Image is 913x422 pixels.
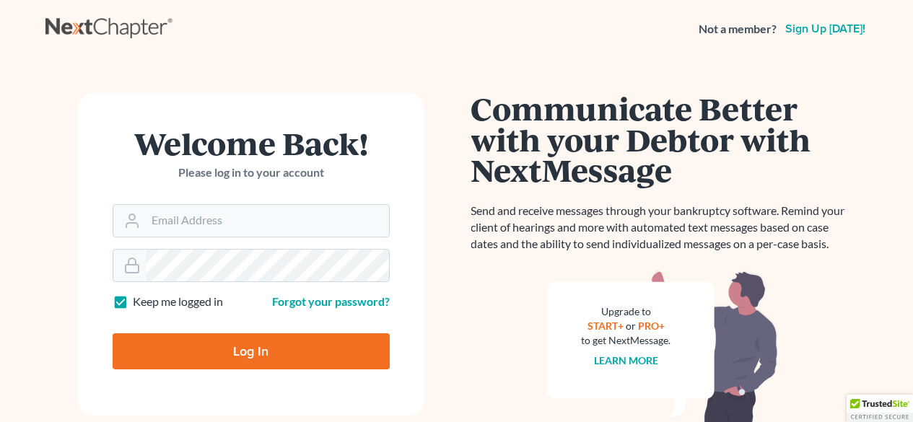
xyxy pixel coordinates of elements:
[113,128,390,159] h1: Welcome Back!
[113,164,390,181] p: Please log in to your account
[626,320,636,332] span: or
[471,203,854,252] p: Send and receive messages through your bankruptcy software. Remind your client of hearings and mo...
[594,354,658,366] a: Learn more
[582,333,671,348] div: to get NextMessage.
[272,294,390,308] a: Forgot your password?
[847,395,913,422] div: TrustedSite Certified
[782,23,868,35] a: Sign up [DATE]!
[146,205,389,237] input: Email Address
[699,21,777,38] strong: Not a member?
[582,304,671,319] div: Upgrade to
[587,320,624,332] a: START+
[133,294,223,310] label: Keep me logged in
[638,320,665,332] a: PRO+
[471,93,854,185] h1: Communicate Better with your Debtor with NextMessage
[113,333,390,369] input: Log In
